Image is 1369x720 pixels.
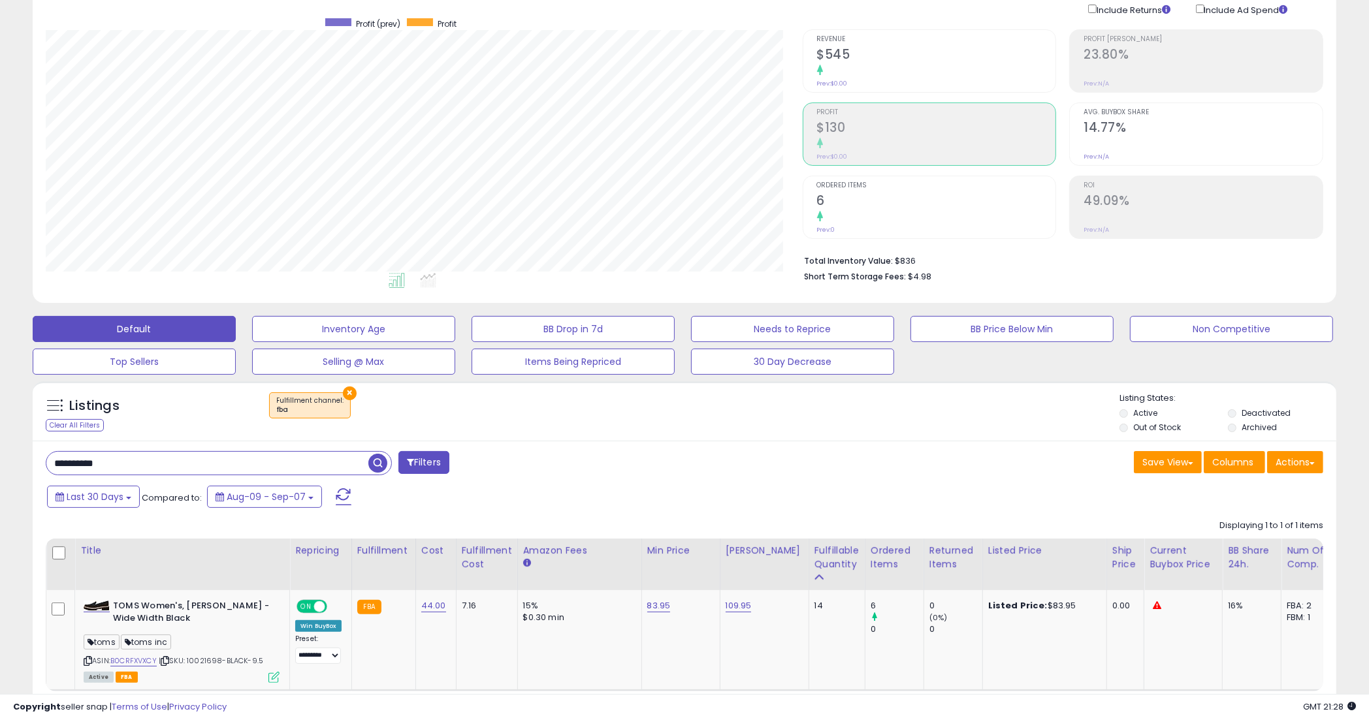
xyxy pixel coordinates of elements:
[817,47,1056,65] h2: $545
[1130,316,1333,342] button: Non Competitive
[357,544,410,557] div: Fulfillment
[691,316,894,342] button: Needs to Reprice
[814,600,855,612] div: 14
[1084,47,1323,65] h2: 23.80%
[1219,520,1323,532] div: Displaying 1 to 1 of 1 items
[33,349,236,375] button: Top Sellers
[1186,2,1309,16] div: Include Ad Spend
[13,701,227,713] div: seller snap | |
[1267,451,1323,473] button: Actions
[252,316,455,342] button: Inventory Age
[1228,544,1276,571] div: BB Share 24h.
[142,492,202,504] span: Compared to:
[276,405,344,415] div: fba
[472,349,675,375] button: Items Being Repriced
[69,397,120,415] h5: Listings
[84,601,110,611] img: 31NiZG5Wh7L._SL40_.jpg
[1212,456,1253,469] span: Columns
[116,672,138,683] span: FBA
[726,599,752,612] a: 109.95
[1242,407,1291,418] label: Deactivated
[805,271,907,282] b: Short Term Storage Fees:
[1112,544,1138,571] div: Ship Price
[421,544,451,557] div: Cost
[47,486,140,508] button: Last 30 Days
[113,600,272,627] b: TOMS Women's, [PERSON_NAME] - Wide Width Black
[909,270,932,283] span: $4.98
[421,599,446,612] a: 44.00
[1134,451,1202,473] button: Save View
[84,634,120,650] span: toms
[13,700,61,713] strong: Copyright
[295,634,342,664] div: Preset:
[357,600,381,614] small: FBA
[1228,600,1271,612] div: 16%
[1119,392,1336,405] p: Listing States:
[817,109,1056,116] span: Profit
[817,226,835,234] small: Prev: 0
[1150,544,1217,571] div: Current Buybox Price
[252,349,455,375] button: Selling @ Max
[647,544,715,557] div: Min Price
[523,600,632,612] div: 15%
[472,316,675,342] button: BB Drop in 7d
[1133,422,1181,433] label: Out of Stock
[1133,407,1157,418] label: Active
[298,601,314,612] span: ON
[817,153,848,161] small: Prev: $0.00
[817,193,1056,211] h2: 6
[356,18,400,29] span: Profit (prev)
[1084,80,1109,87] small: Prev: N/A
[80,544,284,557] div: Title
[691,349,894,375] button: 30 Day Decrease
[814,544,860,571] div: Fulfillable Quantity
[726,544,803,557] div: [PERSON_NAME]
[112,700,167,713] a: Terms of Use
[805,252,1314,268] li: $836
[1084,182,1323,189] span: ROI
[398,451,449,474] button: Filters
[1084,153,1109,161] small: Prev: N/A
[929,623,982,635] div: 0
[46,419,104,431] div: Clear All Filters
[1084,36,1323,43] span: Profit [PERSON_NAME]
[910,316,1114,342] button: BB Price Below Min
[929,600,982,612] div: 0
[1242,422,1277,433] label: Archived
[1084,226,1109,234] small: Prev: N/A
[207,486,322,508] button: Aug-09 - Sep-07
[110,655,157,666] a: B0CRFXVXCY
[33,316,236,342] button: Default
[276,396,344,415] span: Fulfillment channel :
[462,544,512,571] div: Fulfillment Cost
[1287,600,1330,612] div: FBA: 2
[295,544,346,557] div: Repricing
[1303,700,1356,713] span: 2025-10-8 21:28 GMT
[871,623,924,635] div: 0
[929,544,977,571] div: Returned Items
[523,612,632,623] div: $0.30 min
[817,120,1056,138] h2: $130
[1204,451,1265,473] button: Columns
[817,182,1056,189] span: Ordered Items
[325,601,346,612] span: OFF
[817,36,1056,43] span: Revenue
[1112,600,1134,612] div: 0.00
[988,544,1101,557] div: Listed Price
[523,557,531,569] small: Amazon Fees.
[438,18,457,29] span: Profit
[1084,193,1323,211] h2: 49.09%
[227,490,306,503] span: Aug-09 - Sep-07
[988,599,1048,612] b: Listed Price:
[805,255,894,266] b: Total Inventory Value:
[1287,612,1330,623] div: FBM: 1
[67,490,123,503] span: Last 30 Days
[871,544,918,571] div: Ordered Items
[871,600,924,612] div: 6
[159,655,263,666] span: | SKU: 10021698-BLACK-9.5
[1084,109,1323,116] span: Avg. Buybox Share
[1078,2,1186,16] div: Include Returns
[343,386,357,400] button: ×
[121,634,171,650] span: toms inc
[1084,120,1323,138] h2: 14.77%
